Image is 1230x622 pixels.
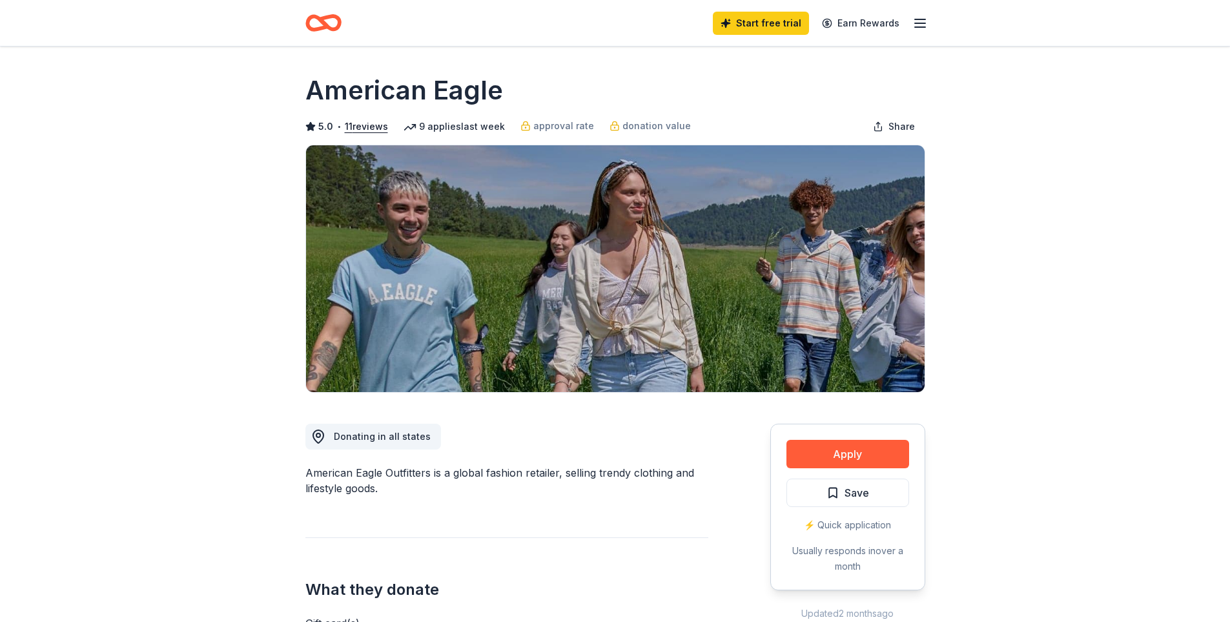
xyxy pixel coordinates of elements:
div: American Eagle Outfitters is a global fashion retailer, selling trendy clothing and lifestyle goods. [305,465,708,496]
div: ⚡️ Quick application [786,517,909,533]
img: Image for American Eagle [306,145,925,392]
a: donation value [610,118,691,134]
a: Home [305,8,342,38]
a: Earn Rewards [814,12,907,35]
span: approval rate [533,118,594,134]
span: Share [888,119,915,134]
button: Apply [786,440,909,468]
span: Donating in all states [334,431,431,442]
h2: What they donate [305,579,708,600]
span: 5.0 [318,119,333,134]
div: 9 applies last week [404,119,505,134]
a: approval rate [520,118,594,134]
div: Usually responds in over a month [786,543,909,574]
span: • [336,121,341,132]
button: Share [863,114,925,140]
button: Save [786,479,909,507]
div: Updated 2 months ago [770,606,925,621]
h1: American Eagle [305,72,503,109]
button: 11reviews [345,119,388,134]
span: Save [845,484,869,501]
a: Start free trial [713,12,809,35]
span: donation value [622,118,691,134]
